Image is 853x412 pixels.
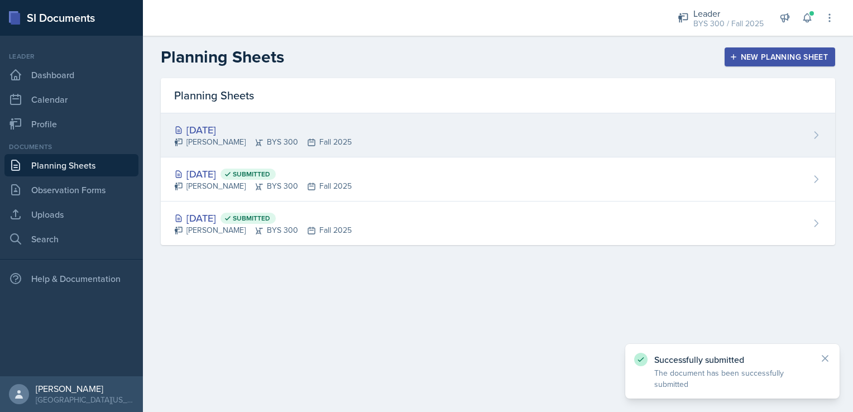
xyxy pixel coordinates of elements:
[36,383,134,394] div: [PERSON_NAME]
[4,142,138,152] div: Documents
[732,52,828,61] div: New Planning Sheet
[654,367,811,390] p: The document has been successfully submitted
[654,354,811,365] p: Successfully submitted
[174,166,352,181] div: [DATE]
[161,78,835,113] div: Planning Sheets
[4,51,138,61] div: Leader
[4,64,138,86] a: Dashboard
[174,122,352,137] div: [DATE]
[4,113,138,135] a: Profile
[161,202,835,245] a: [DATE] Submitted [PERSON_NAME]BYS 300Fall 2025
[161,47,284,67] h2: Planning Sheets
[174,210,352,226] div: [DATE]
[36,394,134,405] div: [GEOGRAPHIC_DATA][US_STATE] in [GEOGRAPHIC_DATA]
[4,154,138,176] a: Planning Sheets
[725,47,835,66] button: New Planning Sheet
[4,228,138,250] a: Search
[693,7,764,20] div: Leader
[4,88,138,111] a: Calendar
[693,18,764,30] div: BYS 300 / Fall 2025
[174,180,352,192] div: [PERSON_NAME] BYS 300 Fall 2025
[4,203,138,226] a: Uploads
[233,214,270,223] span: Submitted
[4,267,138,290] div: Help & Documentation
[161,113,835,157] a: [DATE] [PERSON_NAME]BYS 300Fall 2025
[174,136,352,148] div: [PERSON_NAME] BYS 300 Fall 2025
[174,224,352,236] div: [PERSON_NAME] BYS 300 Fall 2025
[161,157,835,202] a: [DATE] Submitted [PERSON_NAME]BYS 300Fall 2025
[4,179,138,201] a: Observation Forms
[233,170,270,179] span: Submitted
